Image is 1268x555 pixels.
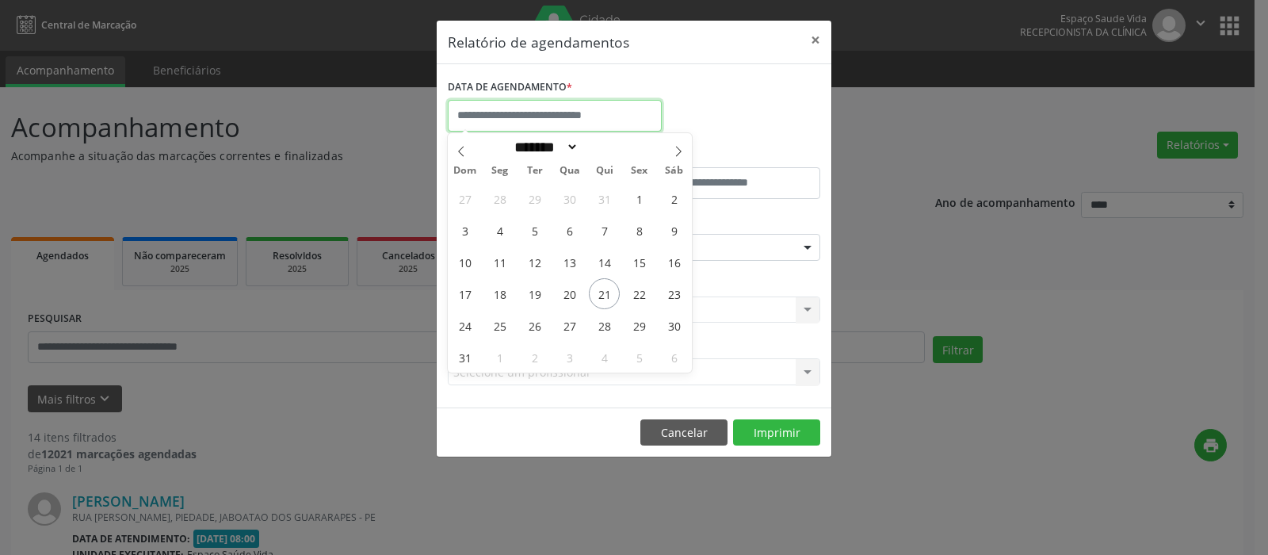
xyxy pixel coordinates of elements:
span: Agosto 3, 2025 [449,215,480,246]
button: Imprimir [733,419,820,446]
span: Agosto 12, 2025 [519,247,550,277]
label: DATA DE AGENDAMENTO [448,75,572,100]
span: Agosto 31, 2025 [449,342,480,373]
span: Agosto 19, 2025 [519,278,550,309]
span: Agosto 26, 2025 [519,310,550,341]
span: Dom [448,166,483,176]
span: Setembro 5, 2025 [624,342,655,373]
span: Agosto 2, 2025 [659,183,689,214]
span: Agosto 28, 2025 [589,310,620,341]
span: Agosto 6, 2025 [554,215,585,246]
span: Agosto 18, 2025 [484,278,515,309]
span: Agosto 10, 2025 [449,247,480,277]
span: Sáb [657,166,692,176]
span: Julho 29, 2025 [519,183,550,214]
span: Agosto 8, 2025 [624,215,655,246]
span: Agosto 27, 2025 [554,310,585,341]
span: Agosto 5, 2025 [519,215,550,246]
span: Agosto 1, 2025 [624,183,655,214]
select: Month [509,139,579,155]
input: Year [579,139,631,155]
button: Close [800,21,831,59]
span: Agosto 9, 2025 [659,215,689,246]
span: Ter [518,166,552,176]
span: Agosto 24, 2025 [449,310,480,341]
h5: Relatório de agendamentos [448,32,629,52]
span: Agosto 17, 2025 [449,278,480,309]
span: Agosto 30, 2025 [659,310,689,341]
span: Seg [483,166,518,176]
span: Agosto 4, 2025 [484,215,515,246]
span: Agosto 23, 2025 [659,278,689,309]
span: Qui [587,166,622,176]
span: Agosto 7, 2025 [589,215,620,246]
span: Agosto 20, 2025 [554,278,585,309]
span: Agosto 22, 2025 [624,278,655,309]
span: Agosto 15, 2025 [624,247,655,277]
span: Julho 30, 2025 [554,183,585,214]
label: ATÉ [638,143,820,167]
span: Agosto 13, 2025 [554,247,585,277]
span: Agosto 11, 2025 [484,247,515,277]
span: Agosto 25, 2025 [484,310,515,341]
span: Julho 28, 2025 [484,183,515,214]
span: Setembro 6, 2025 [659,342,689,373]
span: Agosto 14, 2025 [589,247,620,277]
span: Setembro 3, 2025 [554,342,585,373]
span: Agosto 29, 2025 [624,310,655,341]
span: Qua [552,166,587,176]
span: Julho 31, 2025 [589,183,620,214]
span: Setembro 1, 2025 [484,342,515,373]
span: Agosto 21, 2025 [589,278,620,309]
span: Sex [622,166,657,176]
span: Julho 27, 2025 [449,183,480,214]
span: Setembro 2, 2025 [519,342,550,373]
span: Setembro 4, 2025 [589,342,620,373]
button: Cancelar [640,419,728,446]
span: Agosto 16, 2025 [659,247,689,277]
